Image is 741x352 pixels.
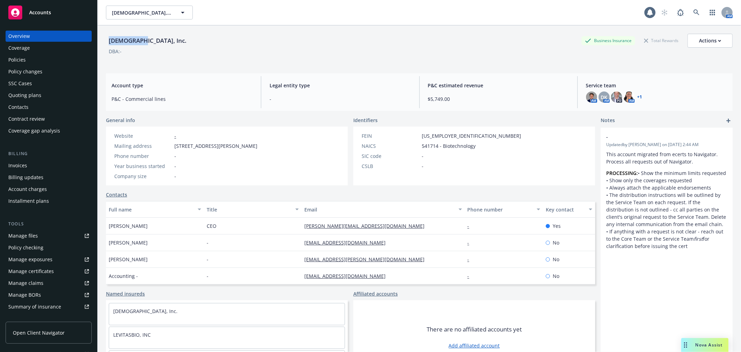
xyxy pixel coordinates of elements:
[6,278,92,289] a: Manage claims
[8,78,32,89] div: SSC Cases
[114,173,172,180] div: Company size
[353,290,398,297] a: Affiliated accounts
[6,125,92,136] a: Coverage gap analysis
[6,172,92,183] a: Billing updates
[8,90,41,101] div: Quoting plans
[6,42,92,54] a: Coverage
[468,223,475,229] a: -
[422,132,521,139] span: [US_EMPLOYER_IDENTIFICATION_NUMBER]
[207,272,208,280] span: -
[6,301,92,312] a: Summary of insurance
[681,338,728,352] button: Nova Assist
[114,142,172,150] div: Mailing address
[207,206,291,213] div: Title
[8,184,47,195] div: Account charges
[13,329,65,336] span: Open Client Navigator
[204,201,302,218] button: Title
[658,6,672,19] a: Start snowing
[106,201,204,218] button: Full name
[606,170,638,176] strong: PROCESSING:
[553,222,561,230] span: Yes
[8,102,28,113] div: Contacts
[114,162,172,170] div: Year business started
[449,342,500,349] a: Add affiliated account
[546,206,585,213] div: Key contact
[112,9,172,16] span: [DEMOGRAPHIC_DATA], Inc.
[586,82,727,89] span: Service team
[174,133,176,139] a: -
[601,94,607,101] span: DK
[468,239,475,246] a: -
[8,113,45,125] div: Contract review
[724,117,733,125] a: add
[304,223,430,229] a: [PERSON_NAME][EMAIL_ADDRESS][DOMAIN_NAME]
[113,331,151,338] a: LEVITASBIO, INC
[6,195,92,207] a: Installment plans
[6,113,92,125] a: Contract review
[106,6,193,19] button: [DEMOGRAPHIC_DATA], Inc.
[428,95,569,103] span: $5,749.00
[8,66,42,77] div: Policy changes
[586,91,597,103] img: photo
[681,338,690,352] div: Drag to move
[113,308,178,314] a: [DEMOGRAPHIC_DATA], Inc.
[465,201,543,218] button: Phone number
[109,222,148,230] span: [PERSON_NAME]
[6,266,92,277] a: Manage certificates
[109,272,138,280] span: Accounting -
[695,342,723,348] span: Nova Assist
[302,201,464,218] button: Email
[606,142,727,148] span: Updated by [PERSON_NAME] on [DATE] 2:44 AM
[706,6,719,19] a: Switch app
[174,162,176,170] span: -
[207,222,216,230] span: CEO
[207,256,208,263] span: -
[427,325,522,334] span: There are no affiliated accounts yet
[8,172,43,183] div: Billing updates
[6,254,92,265] a: Manage exposures
[6,3,92,22] a: Accounts
[362,162,419,170] div: CSLB
[641,36,682,45] div: Total Rewards
[606,169,727,250] p: • Show the minimum limits requested • Show only the coverages requested • Always attach the appli...
[8,242,43,253] div: Policy checking
[109,239,148,246] span: [PERSON_NAME]
[353,117,378,124] span: Identifiers
[8,266,54,277] div: Manage certificates
[109,256,148,263] span: [PERSON_NAME]
[468,273,475,279] a: -
[690,6,703,19] a: Search
[6,90,92,101] a: Quoting plans
[6,160,92,171] a: Invoices
[114,152,172,160] div: Phone number
[304,206,454,213] div: Email
[601,117,615,125] span: Notes
[8,125,60,136] div: Coverage gap analysis
[6,230,92,241] a: Manage files
[606,151,727,165] p: This account migrated from ecerts to Navigator. Process all requests out of Navigator.
[6,313,92,324] a: Policy AI ingestions
[422,152,423,160] span: -
[422,162,423,170] span: -
[8,42,30,54] div: Coverage
[637,95,642,99] a: +1
[611,91,622,103] img: photo
[422,142,476,150] span: 541714 - Biotechnology
[6,289,92,301] a: Manage BORs
[8,54,26,65] div: Policies
[270,82,411,89] span: Legal entity type
[601,128,733,255] div: -Updatedby [PERSON_NAME] on [DATE] 2:44 AMThis account migrated from ecerts to Navigator. Process...
[582,36,635,45] div: Business Insurance
[106,191,127,198] a: Contacts
[8,230,38,241] div: Manage files
[304,273,391,279] a: [EMAIL_ADDRESS][DOMAIN_NAME]
[468,206,533,213] div: Phone number
[6,221,92,227] div: Tools
[6,66,92,77] a: Policy changes
[8,313,53,324] div: Policy AI ingestions
[270,95,411,103] span: -
[553,239,559,246] span: No
[109,48,122,55] div: DBA: -
[362,152,419,160] div: SIC code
